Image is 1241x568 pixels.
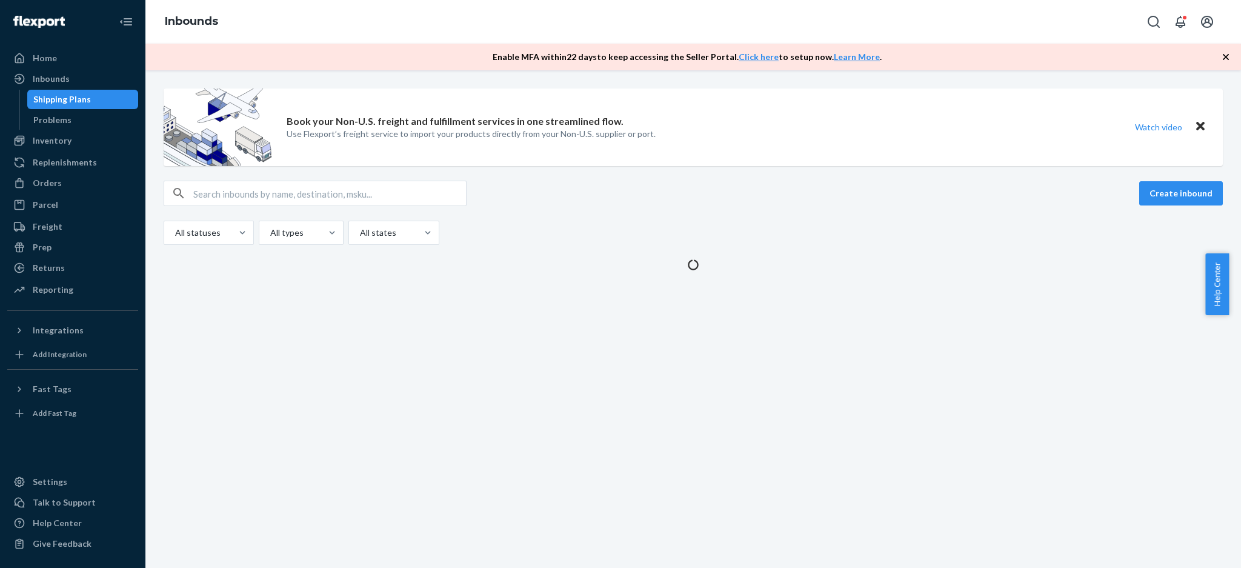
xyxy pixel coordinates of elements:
div: Inbounds [33,73,70,85]
img: Flexport logo [13,16,65,28]
input: All statuses [174,227,175,239]
a: Learn More [834,52,880,62]
a: Orders [7,173,138,193]
div: Add Integration [33,349,87,359]
div: Talk to Support [33,496,96,509]
a: Settings [7,472,138,492]
a: Add Fast Tag [7,404,138,423]
div: Home [33,52,57,64]
div: Orders [33,177,62,189]
a: Replenishments [7,153,138,172]
a: Help Center [7,513,138,533]
a: Parcel [7,195,138,215]
div: Returns [33,262,65,274]
a: Add Integration [7,345,138,364]
a: Returns [7,258,138,278]
div: Freight [33,221,62,233]
div: Give Feedback [33,538,91,550]
a: Reporting [7,280,138,299]
button: Fast Tags [7,379,138,399]
button: Give Feedback [7,534,138,553]
a: Home [7,48,138,68]
button: Integrations [7,321,138,340]
div: Parcel [33,199,58,211]
div: Problems [33,114,72,126]
button: Close Navigation [114,10,138,34]
div: Reporting [33,284,73,296]
button: Watch video [1127,118,1190,136]
div: Integrations [33,324,84,336]
button: Open notifications [1168,10,1193,34]
a: Inventory [7,131,138,150]
p: Enable MFA within 22 days to keep accessing the Seller Portal. to setup now. . [493,51,882,63]
a: Freight [7,217,138,236]
div: Replenishments [33,156,97,169]
a: Inbounds [7,69,138,89]
div: Inventory [33,135,72,147]
ol: breadcrumbs [155,4,228,39]
button: Open Search Box [1142,10,1166,34]
p: Use Flexport’s freight service to import your products directly from your Non-U.S. supplier or port. [287,128,656,140]
input: Search inbounds by name, destination, msku... [193,181,466,205]
a: Prep [7,238,138,257]
a: Problems [27,110,139,130]
input: All types [269,227,270,239]
button: Create inbound [1139,181,1223,205]
button: Close [1193,118,1208,136]
button: Open account menu [1195,10,1219,34]
div: Fast Tags [33,383,72,395]
a: Click here [739,52,779,62]
a: Inbounds [165,15,218,28]
div: Shipping Plans [33,93,91,105]
div: Add Fast Tag [33,408,76,418]
input: All states [359,227,360,239]
p: Book your Non-U.S. freight and fulfillment services in one streamlined flow. [287,115,624,129]
div: Settings [33,476,67,488]
a: Talk to Support [7,493,138,512]
button: Help Center [1205,253,1229,315]
a: Shipping Plans [27,90,139,109]
div: Prep [33,241,52,253]
div: Help Center [33,517,82,529]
